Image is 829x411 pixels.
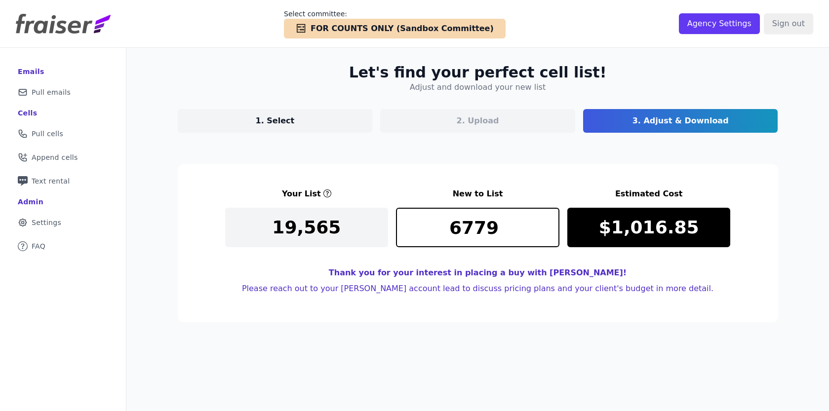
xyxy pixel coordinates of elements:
h3: Estimated Cost [567,188,731,200]
p: 19,565 [272,218,341,237]
h3: Your List [282,188,321,200]
span: Pull emails [32,87,71,97]
h3: New to List [396,188,559,200]
img: Fraiser Logo [16,14,111,34]
a: Append cells [8,147,118,168]
span: Text rental [32,176,70,186]
a: FAQ [8,235,118,257]
h4: Adjust and download your new list [410,81,546,93]
span: FOR COUNTS ONLY (Sandbox Committee) [311,23,494,35]
input: Sign out [764,13,813,34]
a: Pull emails [8,81,118,103]
span: Append cells [32,152,78,162]
h4: Thank you for your interest in placing a buy with [PERSON_NAME]! [329,267,627,279]
p: Select committee: [284,9,506,19]
div: Emails [18,67,44,76]
a: 1. Select [178,109,373,133]
div: Cells [18,108,37,118]
a: 3. Adjust & Download [583,109,778,133]
h2: Let's find your perfect cell list! [349,64,607,81]
span: Pull cells [32,129,63,139]
p: 2. Upload [457,115,499,127]
h4: Please reach out to your [PERSON_NAME] account lead to discuss pricing plans and your client's bu... [242,283,713,295]
p: $1,016.85 [599,218,699,237]
div: Admin [18,197,43,207]
span: FAQ [32,241,45,251]
a: Pull cells [8,123,118,145]
input: Agency Settings [679,13,760,34]
p: 3. Adjust & Download [632,115,729,127]
a: Text rental [8,170,118,192]
p: 1. Select [256,115,295,127]
span: Settings [32,218,61,227]
a: Settings [8,212,118,233]
a: Select committee: FOR COUNTS ONLY (Sandbox Committee) [284,9,506,38]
